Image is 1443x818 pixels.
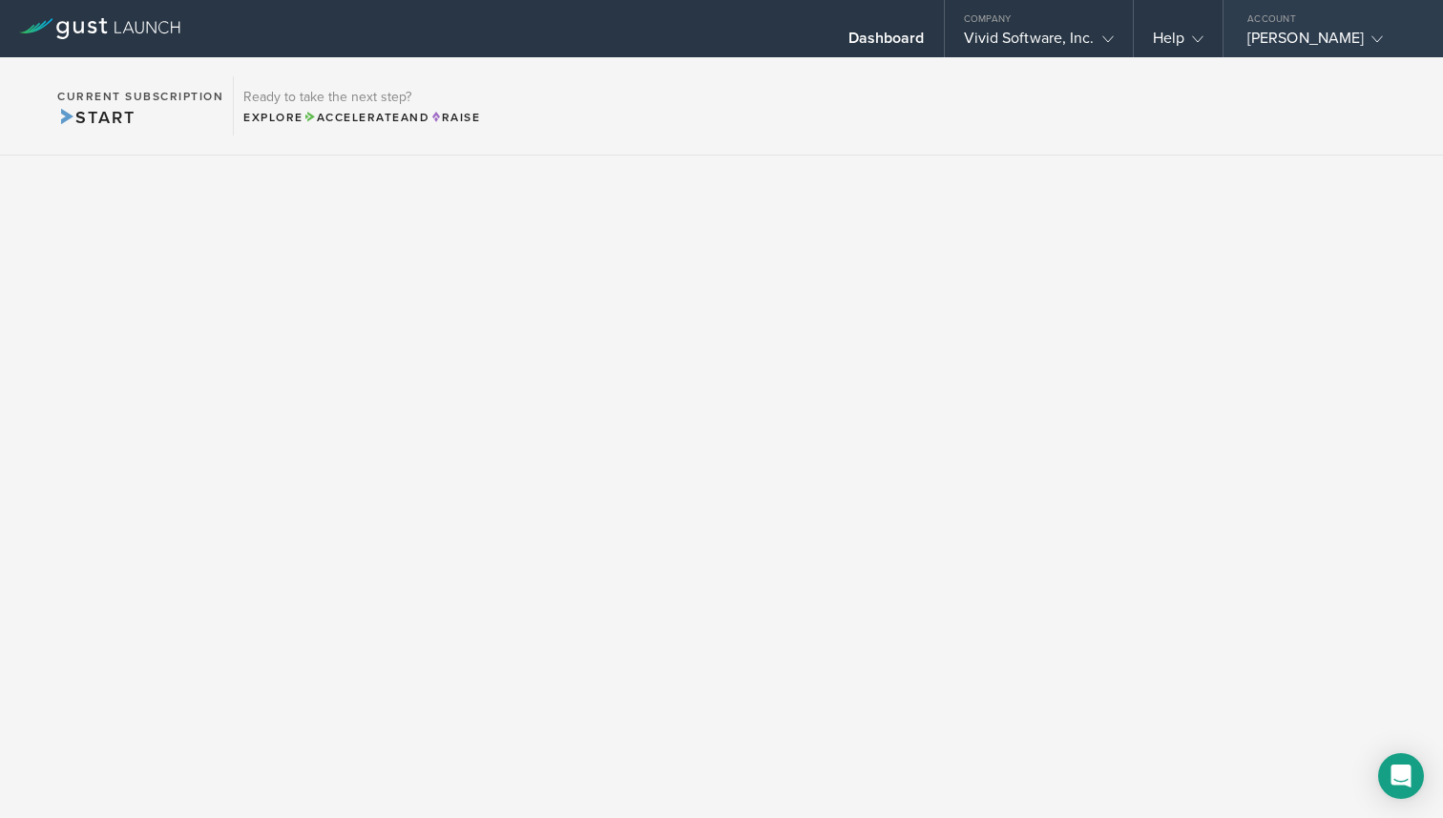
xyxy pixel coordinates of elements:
span: and [303,111,430,124]
span: Raise [429,111,480,124]
span: Accelerate [303,111,401,124]
div: Help [1153,29,1203,57]
div: Open Intercom Messenger [1378,753,1424,799]
h2: Current Subscription [57,91,223,102]
div: Dashboard [848,29,925,57]
h3: Ready to take the next step? [243,91,480,104]
div: Ready to take the next step?ExploreAccelerateandRaise [233,76,490,136]
div: [PERSON_NAME] [1247,29,1410,57]
div: Vivid Software, Inc. [964,29,1114,57]
div: Explore [243,109,480,126]
span: Start [57,107,135,128]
